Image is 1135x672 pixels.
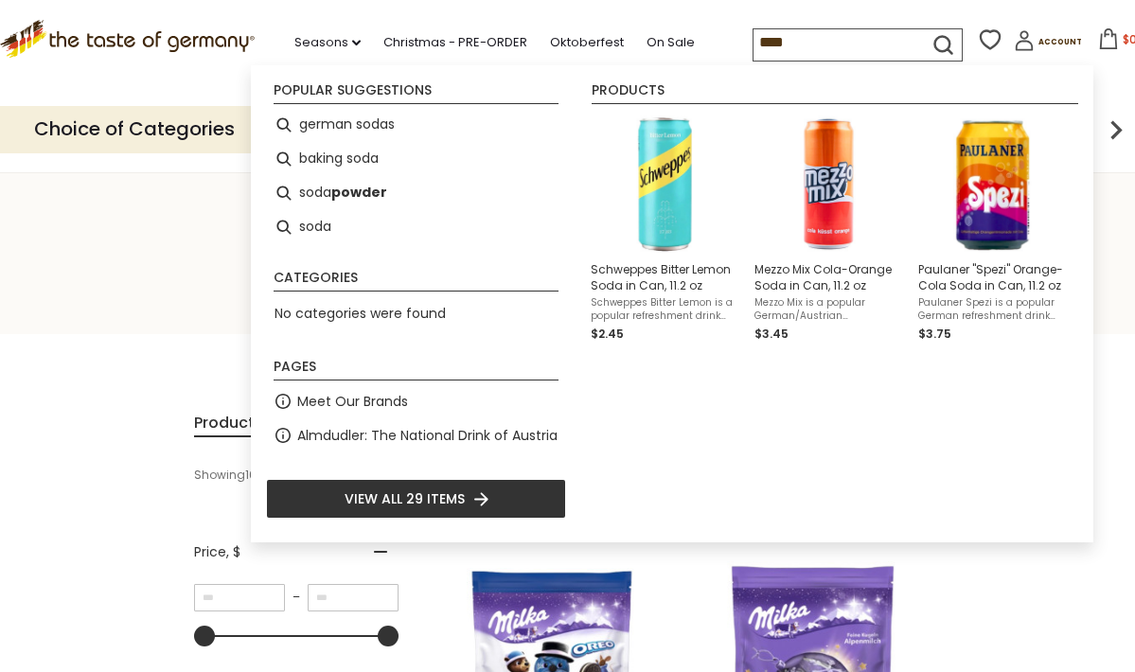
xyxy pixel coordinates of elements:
li: Pages [274,360,559,380]
span: – [285,589,308,606]
input: Minimum value [194,584,285,611]
li: baking soda [266,142,566,176]
li: Schweppes Bitter Lemon Soda in Can, 11.2 oz [583,108,747,351]
li: Meet Our Brands [266,384,566,418]
a: View Products Tab [194,410,275,437]
li: Paulaner "Spezi" Orange-Cola Soda in Can, 11.2 oz [911,108,1074,351]
div: Showing results for " " [194,459,653,491]
li: Popular suggestions [274,83,559,104]
span: Paulaner "Spezi" Orange-Cola Soda in Can, 11.2 oz [918,261,1067,293]
li: Mezzo Mix Cola-Orange Soda in Can, 11.2 oz [747,108,911,351]
li: german sodas [266,108,566,142]
h1: Search results [59,254,1076,296]
span: Schweppes Bitter Lemon is a popular refreshment drink that blends the vibrant taste of lemon with... [591,296,739,323]
a: Christmas - PRE-ORDER [383,32,527,53]
a: Seasons [294,32,361,53]
span: No categories were found [275,304,446,323]
span: Price [194,542,240,562]
li: Categories [274,271,559,292]
span: Paulaner Spezi is a popular German refreshment drink with a mix of Cola and Orange Soda. Produced... [918,296,1067,323]
input: Maximum value [308,584,399,611]
li: soda [266,210,566,244]
b: 10 [245,467,257,484]
a: Mezzo Mix Cola-Orange Soda in Can, 11.2 ozMezzo Mix is a popular German/Austrian refreshment drin... [754,115,903,344]
span: $2.45 [591,326,624,342]
span: Mezzo Mix is a popular German/Austrian refreshment drink with a mix of Cola and Orange Soda (aka ... [754,296,903,323]
span: Account [1038,37,1082,47]
a: Paulaner "Spezi" Orange-Cola Soda in Can, 11.2 ozPaulaner Spezi is a popular German refreshment d... [918,115,1067,344]
span: Mezzo Mix Cola-Orange Soda in Can, 11.2 oz [754,261,903,293]
img: next arrow [1097,111,1135,149]
li: View all 29 items [266,479,566,519]
a: Almdudler: The National Drink of Austria [297,425,558,447]
span: View all 29 items [345,488,465,509]
span: $3.45 [754,326,789,342]
div: Instant Search Results [251,65,1093,542]
li: soda powder [266,176,566,210]
li: Almdudler: The National Drink of Austria [266,418,566,452]
span: , $ [226,542,240,561]
a: On Sale [647,32,695,53]
a: Account [1014,30,1082,58]
a: Oktoberfest [550,32,624,53]
span: $3.75 [918,326,951,342]
a: Meet Our Brands [297,391,408,413]
a: Schweppes Bitter Lemon Soda in Can, 11.2 ozSchweppes Bitter Lemon is a popular refreshment drink ... [591,115,739,344]
b: powder [331,182,387,203]
li: Products [592,83,1078,104]
span: Schweppes Bitter Lemon Soda in Can, 11.2 oz [591,261,739,293]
